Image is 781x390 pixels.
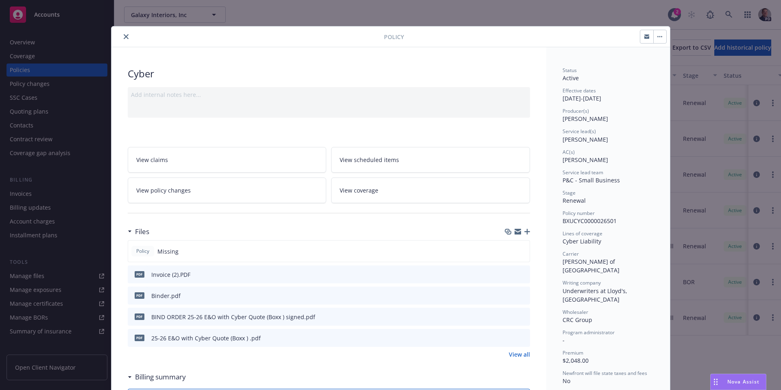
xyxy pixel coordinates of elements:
[151,334,261,342] div: 25-26 E&O with Cyber Quote (Boxx ) .pdf
[563,370,647,377] span: Newfront will file state taxes and fees
[340,156,399,164] span: View scheduled items
[563,349,583,356] span: Premium
[727,378,759,385] span: Nova Assist
[563,287,629,303] span: Underwriters at Lloyd's, [GEOGRAPHIC_DATA]
[563,309,588,316] span: Wholesaler
[131,90,527,99] div: Add internal notes here...
[331,177,530,203] a: View coverage
[135,248,151,255] span: Policy
[519,334,527,342] button: preview file
[509,350,530,359] a: View all
[563,237,601,245] span: Cyber Liability
[331,147,530,173] a: View scheduled items
[711,374,721,390] div: Drag to move
[151,270,190,279] div: Invoice (2).PDF
[506,334,513,342] button: download file
[136,186,191,195] span: View policy changes
[563,74,579,82] span: Active
[128,372,186,382] div: Billing summary
[128,226,149,237] div: Files
[563,250,579,257] span: Carrier
[563,279,601,286] span: Writing company
[128,177,327,203] a: View policy changes
[563,87,654,103] div: [DATE] - [DATE]
[563,377,570,385] span: No
[340,186,378,195] span: View coverage
[157,247,179,256] span: Missing
[135,372,186,382] h3: Billing summary
[710,374,766,390] button: Nova Assist
[136,156,168,164] span: View claims
[563,87,596,94] span: Effective dates
[563,329,615,336] span: Program administrator
[506,291,513,300] button: download file
[563,149,575,156] span: AC(s)
[151,291,181,300] div: Binder.pdf
[135,335,144,341] span: pdf
[563,197,586,204] span: Renewal
[563,156,608,164] span: [PERSON_NAME]
[563,107,589,114] span: Producer(s)
[519,291,527,300] button: preview file
[135,271,144,277] span: PDF
[563,128,596,135] span: Service lead(s)
[121,32,131,42] button: close
[563,67,577,74] span: Status
[563,357,589,364] span: $2,048.00
[128,147,327,173] a: View claims
[519,270,527,279] button: preview file
[563,189,576,196] span: Stage
[563,230,602,237] span: Lines of coverage
[563,210,595,217] span: Policy number
[384,33,404,41] span: Policy
[135,292,144,298] span: pdf
[506,313,513,321] button: download file
[563,258,620,274] span: [PERSON_NAME] of [GEOGRAPHIC_DATA]
[563,176,620,184] span: P&C - Small Business
[563,136,608,143] span: [PERSON_NAME]
[563,115,608,123] span: [PERSON_NAME]
[563,316,592,324] span: CRC Group
[563,217,617,225] span: BXUCYC0000026501
[128,67,530,81] div: Cyber
[519,313,527,321] button: preview file
[563,336,565,344] span: -
[563,169,603,176] span: Service lead team
[506,270,513,279] button: download file
[151,313,315,321] div: BIND ORDER 25-26 E&O with Cyber Quote (Boxx ) signed.pdf
[135,313,144,320] span: pdf
[135,226,149,237] h3: Files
